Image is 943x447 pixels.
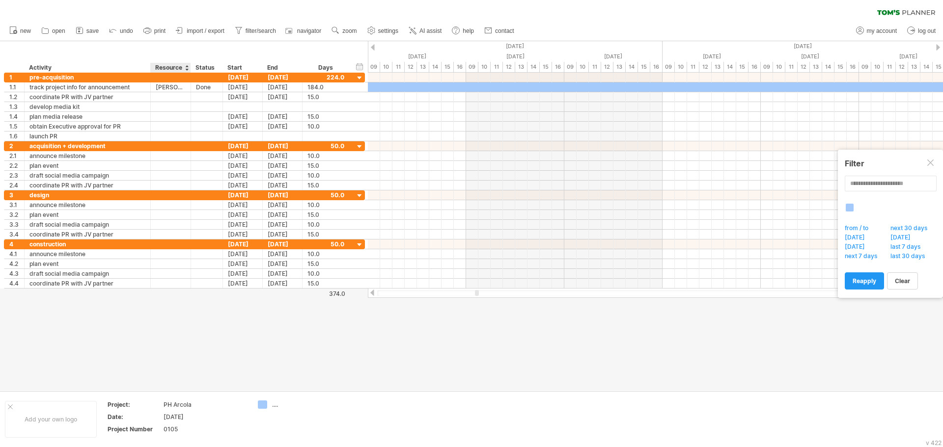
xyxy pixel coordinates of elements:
[263,161,303,170] div: [DATE]
[329,25,360,37] a: zoom
[503,62,515,72] div: 12
[626,62,638,72] div: 14
[29,141,145,151] div: acquisition + development
[223,141,263,151] div: [DATE]
[926,439,942,447] div: v 422
[417,62,429,72] div: 13
[141,25,168,37] a: print
[223,200,263,210] div: [DATE]
[154,27,166,34] span: print
[307,92,344,102] div: 15.0
[564,62,577,72] div: 09
[223,220,263,229] div: [DATE]
[773,62,785,72] div: 10
[845,158,936,168] div: Filter
[9,230,24,239] div: 3.4
[227,63,257,73] div: Start
[449,25,477,37] a: help
[889,224,934,234] span: next 30 days
[307,220,344,229] div: 10.0
[223,161,263,170] div: [DATE]
[564,52,663,62] div: Sunday, 30 November 2025
[107,25,136,37] a: undo
[736,62,749,72] div: 15
[834,62,847,72] div: 15
[267,63,297,73] div: End
[263,210,303,219] div: [DATE]
[164,400,246,409] div: PH Arcola
[810,62,822,72] div: 13
[164,425,246,433] div: 0105
[9,73,24,82] div: 1
[895,277,910,285] span: clear
[5,401,97,438] div: Add your own logo
[7,25,34,37] a: new
[889,252,932,262] span: last 30 days
[491,62,503,72] div: 11
[297,27,321,34] span: navigator
[263,181,303,190] div: [DATE]
[120,27,133,34] span: undo
[380,62,392,72] div: 10
[263,122,303,131] div: [DATE]
[466,62,478,72] div: 09
[302,63,349,73] div: Days
[223,269,263,278] div: [DATE]
[378,27,398,34] span: settings
[495,27,514,34] span: contact
[9,122,24,131] div: 1.5
[9,151,24,160] div: 2.1
[29,259,145,268] div: plan event
[663,52,761,62] div: Monday, 1 December 2025
[223,73,263,82] div: [DATE]
[223,190,263,200] div: [DATE]
[263,239,303,249] div: [DATE]
[29,210,145,219] div: plan event
[9,269,24,278] div: 4.3
[365,25,401,37] a: settings
[454,62,466,72] div: 16
[263,249,303,259] div: [DATE]
[263,230,303,239] div: [DATE]
[29,230,145,239] div: coordinate PR with JV partner
[577,62,589,72] div: 10
[20,27,31,34] span: new
[263,259,303,268] div: [DATE]
[466,52,564,62] div: Saturday, 29 November 2025
[307,200,344,210] div: 10.0
[9,200,24,210] div: 3.1
[527,62,540,72] div: 14
[303,290,345,297] div: 374.0
[9,141,24,151] div: 2
[9,210,24,219] div: 3.2
[263,220,303,229] div: [DATE]
[884,62,896,72] div: 11
[392,62,405,72] div: 11
[887,272,918,289] a: clear
[29,102,145,111] div: develop media kit
[406,25,444,37] a: AI assist
[843,252,884,262] span: next 7 days
[223,230,263,239] div: [DATE]
[29,92,145,102] div: coordinate PR with JV partner
[29,82,145,92] div: track project info for announcement
[263,112,303,121] div: [DATE]
[368,52,466,62] div: Friday, 28 November 2025
[540,62,552,72] div: 15
[164,413,246,421] div: [DATE]
[785,62,798,72] div: 11
[263,151,303,160] div: [DATE]
[263,190,303,200] div: [DATE]
[307,230,344,239] div: 15.0
[223,171,263,180] div: [DATE]
[195,63,217,73] div: Status
[108,425,162,433] div: Project Number
[9,181,24,190] div: 2.4
[263,141,303,151] div: [DATE]
[223,239,263,249] div: [DATE]
[675,62,687,72] div: 10
[822,62,834,72] div: 14
[39,25,68,37] a: open
[724,62,736,72] div: 14
[9,259,24,268] div: 4.2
